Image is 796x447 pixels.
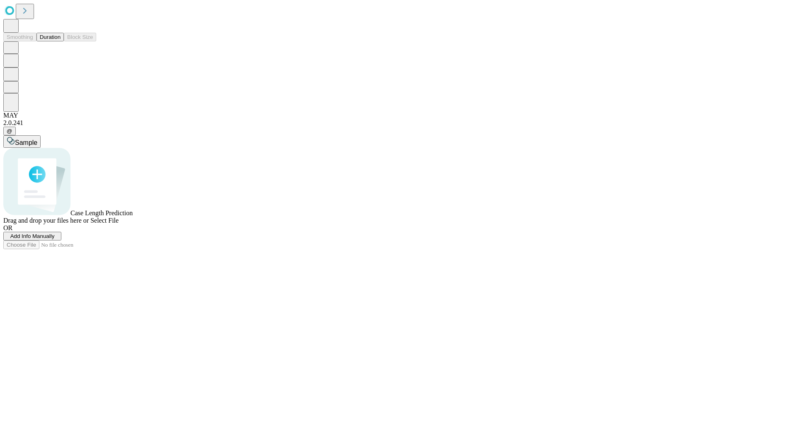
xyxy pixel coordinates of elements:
[64,33,96,41] button: Block Size
[3,112,793,119] div: MAY
[7,128,12,134] span: @
[70,209,133,216] span: Case Length Prediction
[3,224,12,231] span: OR
[10,233,55,239] span: Add Info Manually
[3,217,89,224] span: Drag and drop your files here or
[36,33,64,41] button: Duration
[90,217,119,224] span: Select File
[15,139,37,146] span: Sample
[3,135,41,148] button: Sample
[3,232,61,240] button: Add Info Manually
[3,33,36,41] button: Smoothing
[3,127,16,135] button: @
[3,119,793,127] div: 2.0.241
